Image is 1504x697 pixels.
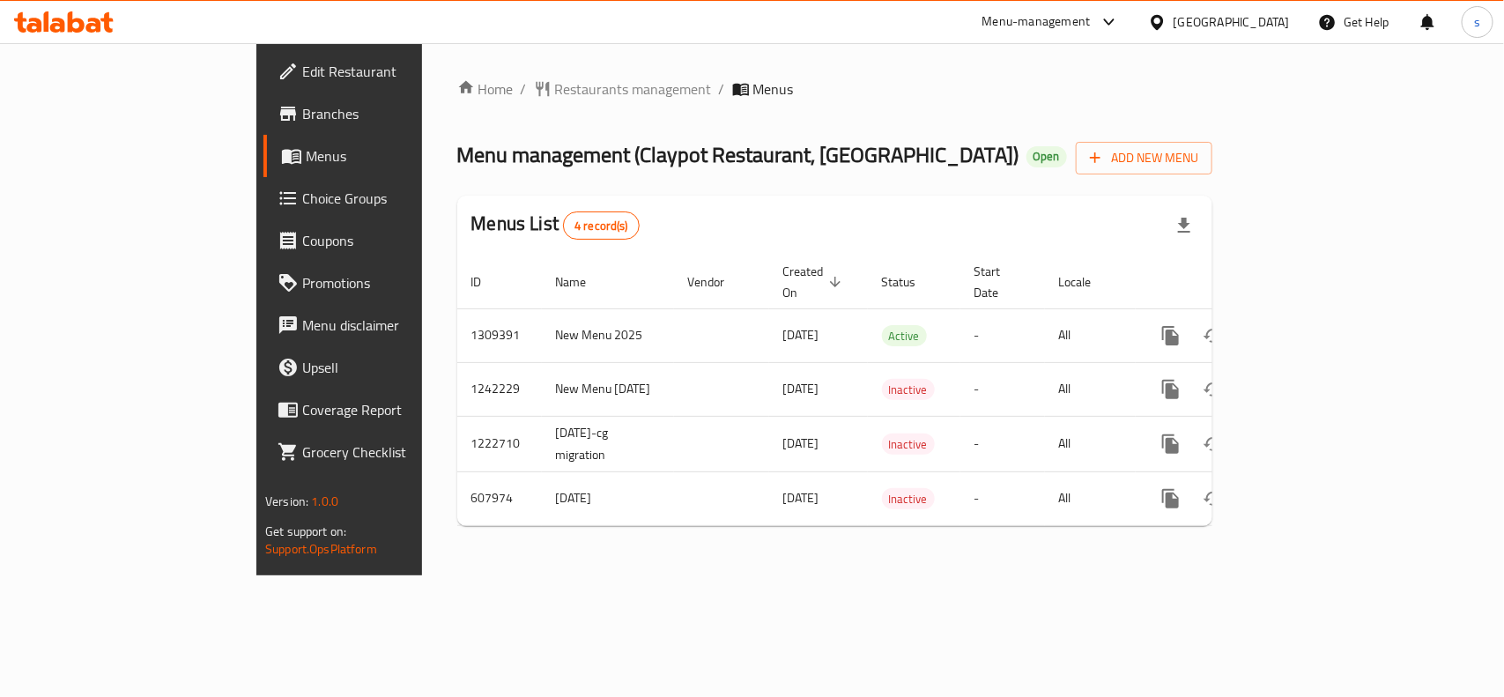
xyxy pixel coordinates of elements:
[1026,149,1067,164] span: Open
[471,271,505,293] span: ID
[1045,416,1136,471] td: All
[265,490,308,513] span: Version:
[1192,423,1234,465] button: Change Status
[302,103,493,124] span: Branches
[302,230,493,251] span: Coupons
[783,377,819,400] span: [DATE]
[1192,315,1234,357] button: Change Status
[263,219,508,262] a: Coupons
[521,78,527,100] li: /
[783,486,819,509] span: [DATE]
[1026,146,1067,167] div: Open
[302,399,493,420] span: Coverage Report
[1150,315,1192,357] button: more
[882,488,935,509] div: Inactive
[263,262,508,304] a: Promotions
[688,271,748,293] span: Vendor
[1150,478,1192,520] button: more
[882,434,935,455] div: Inactive
[457,135,1019,174] span: Menu management ( Claypot Restaurant, [GEOGRAPHIC_DATA] )
[457,78,1212,100] nav: breadcrumb
[882,380,935,400] span: Inactive
[457,256,1333,526] table: enhanced table
[263,135,508,177] a: Menus
[265,520,346,543] span: Get support on:
[263,177,508,219] a: Choice Groups
[471,211,640,240] h2: Menus List
[534,78,712,100] a: Restaurants management
[1076,142,1212,174] button: Add New Menu
[882,489,935,509] span: Inactive
[783,432,819,455] span: [DATE]
[719,78,725,100] li: /
[563,211,640,240] div: Total records count
[882,325,927,346] div: Active
[783,261,847,303] span: Created On
[1192,368,1234,411] button: Change Status
[556,271,610,293] span: Name
[1474,12,1480,32] span: s
[882,271,939,293] span: Status
[263,431,508,473] a: Grocery Checklist
[302,272,493,293] span: Promotions
[263,50,508,93] a: Edit Restaurant
[263,304,508,346] a: Menu disclaimer
[265,538,377,560] a: Support.OpsPlatform
[783,323,819,346] span: [DATE]
[982,11,1091,33] div: Menu-management
[302,61,493,82] span: Edit Restaurant
[263,346,508,389] a: Upsell
[1163,204,1205,247] div: Export file
[960,416,1045,471] td: -
[306,145,493,167] span: Menus
[1090,147,1198,169] span: Add New Menu
[1045,308,1136,362] td: All
[263,389,508,431] a: Coverage Report
[960,471,1045,525] td: -
[882,434,935,455] span: Inactive
[960,362,1045,416] td: -
[302,188,493,209] span: Choice Groups
[302,441,493,463] span: Grocery Checklist
[542,362,674,416] td: New Menu [DATE]
[542,308,674,362] td: New Menu 2025
[1150,368,1192,411] button: more
[263,93,508,135] a: Branches
[542,471,674,525] td: [DATE]
[1045,362,1136,416] td: All
[1150,423,1192,465] button: more
[302,357,493,378] span: Upsell
[311,490,338,513] span: 1.0.0
[542,416,674,471] td: [DATE]-cg migration
[882,326,927,346] span: Active
[302,315,493,336] span: Menu disclaimer
[1045,471,1136,525] td: All
[1059,271,1115,293] span: Locale
[1136,256,1333,309] th: Actions
[882,379,935,400] div: Inactive
[564,218,639,234] span: 4 record(s)
[974,261,1024,303] span: Start Date
[1174,12,1290,32] div: [GEOGRAPHIC_DATA]
[753,78,794,100] span: Menus
[555,78,712,100] span: Restaurants management
[1192,478,1234,520] button: Change Status
[960,308,1045,362] td: -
